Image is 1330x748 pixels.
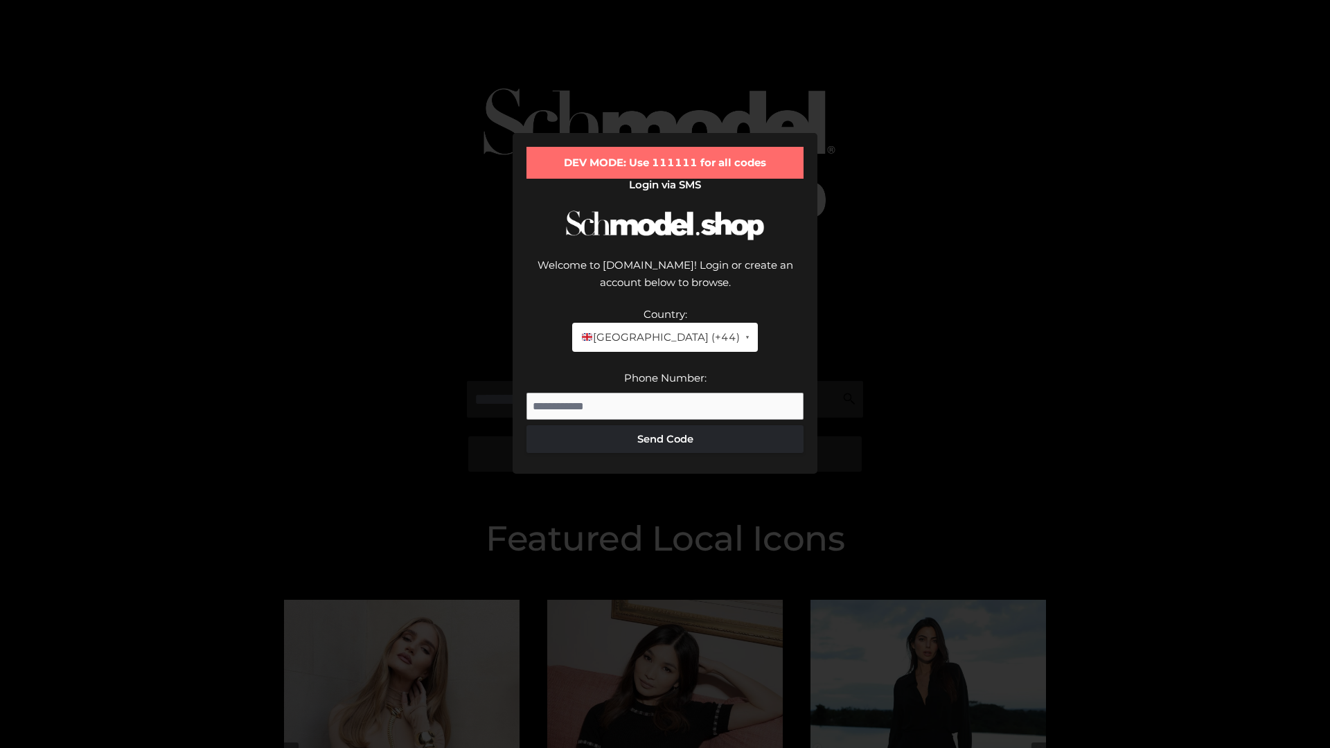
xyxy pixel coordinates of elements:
div: Welcome to [DOMAIN_NAME]! Login or create an account below to browse. [526,256,804,305]
label: Country: [644,308,687,321]
span: [GEOGRAPHIC_DATA] (+44) [580,328,739,346]
img: 🇬🇧 [582,332,592,342]
h2: Login via SMS [526,179,804,191]
button: Send Code [526,425,804,453]
label: Phone Number: [624,371,707,384]
div: DEV MODE: Use 111111 for all codes [526,147,804,179]
img: Schmodel Logo [561,198,769,253]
